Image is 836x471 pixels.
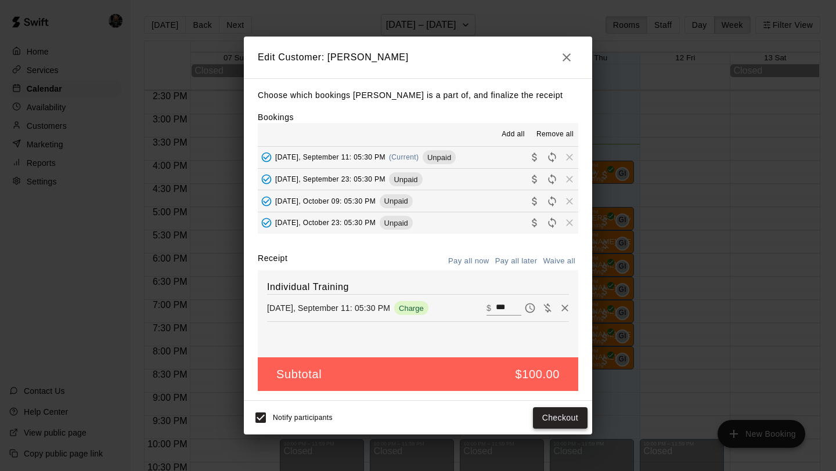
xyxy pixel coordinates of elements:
[423,153,456,162] span: Unpaid
[394,304,428,313] span: Charge
[258,113,294,122] label: Bookings
[258,147,578,168] button: Added - Collect Payment[DATE], September 11: 05:30 PM(Current)UnpaidCollect paymentRescheduleRemove
[502,129,525,140] span: Add all
[258,193,275,210] button: Added - Collect Payment
[275,197,376,205] span: [DATE], October 09: 05:30 PM
[276,367,322,382] h5: Subtotal
[556,299,574,317] button: Remove
[492,252,540,270] button: Pay all later
[543,196,561,205] span: Reschedule
[267,280,569,295] h6: Individual Training
[543,153,561,161] span: Reschedule
[495,125,532,144] button: Add all
[533,407,588,429] button: Checkout
[275,175,385,183] span: [DATE], September 23: 05:30 PM
[561,175,578,183] span: Remove
[380,219,413,227] span: Unpaid
[526,153,543,161] span: Collect payment
[258,171,275,188] button: Added - Collect Payment
[380,197,413,205] span: Unpaid
[258,88,578,103] p: Choose which bookings [PERSON_NAME] is a part of, and finalize the receipt
[526,218,543,227] span: Collect payment
[389,153,419,161] span: (Current)
[258,252,287,270] label: Receipt
[275,153,385,161] span: [DATE], September 11: 05:30 PM
[258,190,578,212] button: Added - Collect Payment[DATE], October 09: 05:30 PMUnpaidCollect paymentRescheduleRemove
[539,303,556,313] span: Waive payment
[258,212,578,234] button: Added - Collect Payment[DATE], October 23: 05:30 PMUnpaidCollect paymentRescheduleRemove
[273,414,333,422] span: Notify participants
[258,169,578,190] button: Added - Collect Payment[DATE], September 23: 05:30 PMUnpaidCollect paymentRescheduleRemove
[543,218,561,227] span: Reschedule
[516,367,560,382] h5: $100.00
[445,252,492,270] button: Pay all now
[389,175,422,184] span: Unpaid
[526,196,543,205] span: Collect payment
[543,175,561,183] span: Reschedule
[536,129,574,140] span: Remove all
[526,175,543,183] span: Collect payment
[267,302,390,314] p: [DATE], September 11: 05:30 PM
[561,196,578,205] span: Remove
[258,214,275,231] button: Added - Collect Payment
[521,303,539,313] span: Pay later
[561,153,578,161] span: Remove
[532,125,578,144] button: Remove all
[561,218,578,227] span: Remove
[244,37,592,78] h2: Edit Customer: [PERSON_NAME]
[275,219,376,227] span: [DATE], October 23: 05:30 PM
[258,148,275,166] button: Added - Collect Payment
[540,252,578,270] button: Waive all
[487,302,491,314] p: $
